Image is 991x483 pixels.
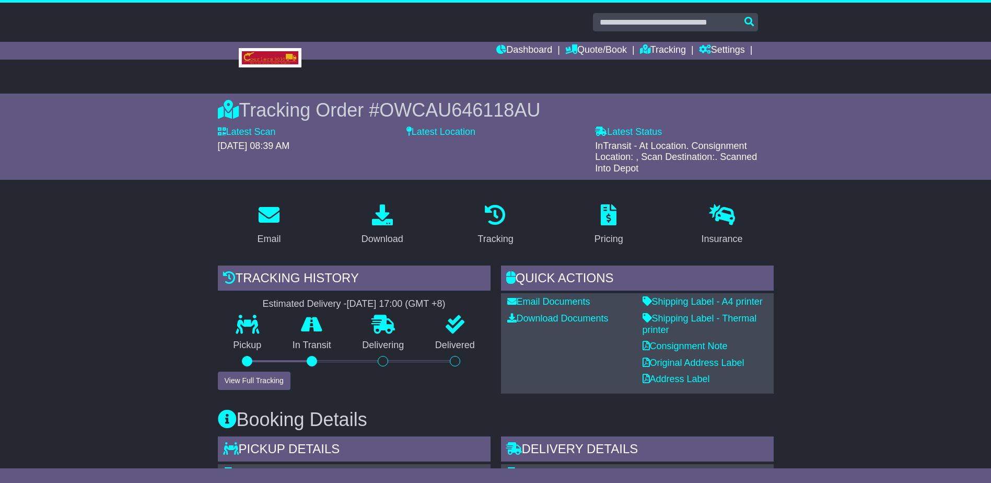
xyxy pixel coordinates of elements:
div: Tracking history [218,266,491,294]
a: Tracking [640,42,686,60]
label: Latest Location [406,126,475,138]
label: Latest Scan [218,126,276,138]
div: Insurance [702,232,743,246]
a: Email [250,201,287,250]
a: Address Label [643,374,710,384]
a: Insurance [695,201,750,250]
a: Tracking [471,201,520,250]
div: Tracking Order # [218,99,774,121]
a: Original Address Label [643,358,744,368]
span: InTransit - At Location. Consignment Location: , Scan Destination:. Scanned Into Depot [595,141,757,174]
a: Settings [699,42,745,60]
span: Boxes to Go [522,467,574,478]
p: Delivering [347,340,420,351]
a: Shipping Label - A4 printer [643,296,763,307]
h3: Booking Details [218,409,774,430]
div: Pickup Details [218,436,491,465]
div: Estimated Delivery - [218,298,491,310]
div: [DATE] 17:00 (GMT +8) [347,298,446,310]
a: Email Documents [507,296,590,307]
span: [DATE] 08:39 AM [218,141,290,151]
p: Pickup [218,340,277,351]
div: Tracking [477,232,513,246]
p: Delivered [419,340,491,351]
a: Shipping Label - Thermal printer [643,313,757,335]
a: Download [355,201,410,250]
a: Pricing [588,201,630,250]
div: Email [257,232,281,246]
div: Delivery Details [501,436,774,465]
div: Pricing [594,232,623,246]
div: Quick Actions [501,266,774,294]
a: Dashboard [496,42,552,60]
span: OWCAU646118AU [379,99,540,121]
a: Consignment Note [643,341,728,351]
span: Boxes to Go [239,467,290,478]
a: Download Documents [507,313,609,324]
button: View Full Tracking [218,372,290,390]
div: Download [362,232,403,246]
label: Latest Status [595,126,662,138]
a: Quote/Book [565,42,627,60]
p: In Transit [277,340,347,351]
